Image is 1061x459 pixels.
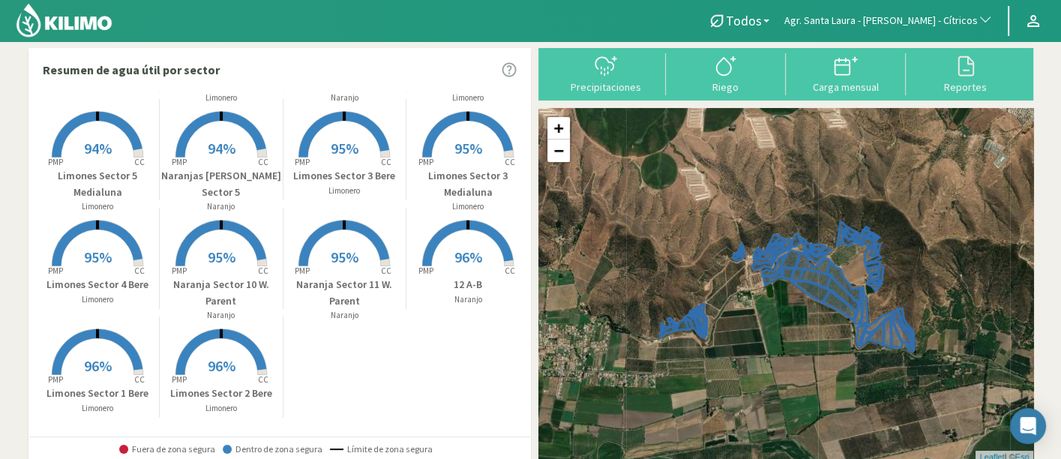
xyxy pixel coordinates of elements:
p: Limonero [37,293,160,306]
span: 95% [331,247,358,266]
div: Reportes [910,82,1021,92]
p: Limonero [283,184,406,197]
span: 95% [331,139,358,157]
tspan: CC [135,265,145,276]
button: Carga mensual [786,53,906,93]
p: Naranja Sector 10 W. Parent [160,277,283,309]
p: 12 A-B [406,277,530,292]
button: Precipitaciones [546,53,666,93]
button: Riego [666,53,786,93]
tspan: CC [505,157,516,167]
p: Naranjo [160,200,283,213]
span: 95% [84,247,112,266]
tspan: CC [258,157,268,167]
p: Limones Sector 2 Bere [160,385,283,401]
tspan: CC [135,157,145,167]
tspan: CC [258,265,268,276]
a: Zoom out [547,139,570,162]
p: Limones Sector 1 Bere [37,385,160,401]
div: Open Intercom Messenger [1010,408,1046,444]
button: Agr. Santa Laura - [PERSON_NAME] - Cítricos [777,4,1000,37]
span: 95% [208,247,235,266]
span: Todos [726,13,762,28]
span: Dentro de zona segura [223,444,322,454]
tspan: PMP [48,265,63,276]
p: Naranjo [283,309,406,322]
img: Kilimo [15,2,113,38]
p: Limonero [406,91,530,104]
span: 96% [208,356,235,375]
div: Riego [670,82,781,92]
p: Limones Sector 5 Medialuna [37,168,160,200]
tspan: CC [505,265,516,276]
tspan: CC [135,374,145,385]
p: Limonero [160,91,283,104]
div: Precipitaciones [550,82,661,92]
p: Limonero [160,402,283,415]
tspan: PMP [48,157,63,167]
p: Limonero [37,200,160,213]
button: Reportes [906,53,1026,93]
span: 94% [84,139,112,157]
p: Naranjo [406,293,530,306]
tspan: CC [258,374,268,385]
tspan: PMP [172,374,187,385]
p: Limones Sector 3 Medialuna [406,168,530,200]
p: Naranjo [160,309,283,322]
span: 95% [454,139,482,157]
a: Zoom in [547,117,570,139]
tspan: CC [382,265,392,276]
tspan: PMP [172,157,187,167]
tspan: PMP [418,157,433,167]
span: Fuera de zona segura [119,444,215,454]
span: Agr. Santa Laura - [PERSON_NAME] - Cítricos [784,13,978,28]
div: Carga mensual [790,82,901,92]
p: Naranjas [PERSON_NAME] Sector 5 [160,168,283,200]
tspan: PMP [295,157,310,167]
span: 96% [454,247,482,266]
tspan: CC [382,157,392,167]
tspan: PMP [172,265,187,276]
p: Limones Sector 3 Bere [283,168,406,184]
span: 94% [208,139,235,157]
p: Naranjo [283,91,406,104]
p: Naranja Sector 11 W. Parent [283,277,406,309]
tspan: PMP [418,265,433,276]
tspan: PMP [48,374,63,385]
p: Limonero [37,402,160,415]
p: Limones Sector 4 Bere [37,277,160,292]
p: Resumen de agua útil por sector [43,61,220,79]
tspan: PMP [295,265,310,276]
p: Limonero [406,200,530,213]
span: 96% [84,356,112,375]
span: Límite de zona segura [330,444,433,454]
